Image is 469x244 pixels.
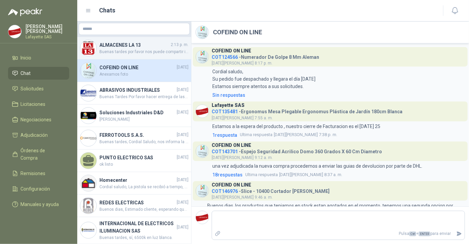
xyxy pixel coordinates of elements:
span: Chat [21,70,31,77]
a: Órdenes de Compra [8,144,69,164]
a: Solicitudes [8,82,69,95]
span: [DATE][PERSON_NAME] 7:55 a. m. [212,116,273,120]
h4: COFEIND ON LINE [99,64,175,71]
p: Lafayette SAS [26,35,69,39]
span: COT143701 [212,149,238,154]
h4: ALMACENES LA 13 [99,41,169,49]
a: Company LogoINTERNACIONAL DE ELECTRICOS ILUMINACION SAS[DATE]Buenas tardes, sí, 6500k en luz blanca. [77,217,191,244]
a: Manuales y ayuda [8,198,69,211]
label: Adjuntar archivos [212,228,223,240]
a: Company LogoCOFEIND ON LINE[DATE]Anexamos foto [77,59,191,82]
span: [DATE][PERSON_NAME] 8:37 a. m. [245,171,342,178]
span: Anexamos foto [99,71,188,78]
span: [DATE] [177,224,188,231]
span: [DATE][PERSON_NAME] 7:38 p. m. [240,131,337,138]
span: [DATE] [177,177,188,183]
h2: COFEIND ON LINE [213,28,262,37]
span: [PERSON_NAME] [99,116,188,123]
h3: COFEIND ON LINE [212,183,251,187]
a: Company LogoABRASIVOS INDUSTRIALES[DATE]Buenas Tardes Por favor hacer entrega de las 9 unidades [77,82,191,105]
h4: INTERNACIONAL DE ELECTRICOS ILUMINACION SAS [99,220,175,235]
a: Sin respuestas [211,91,465,99]
span: 18 respuesta s [212,171,243,178]
h3: COFEIND ON LINE [212,49,251,53]
img: Company Logo [196,185,209,197]
h3: COFEIND ON LINE [212,144,251,147]
img: Company Logo [196,145,209,158]
span: Licitaciones [21,100,46,108]
span: Ultima respuesta [245,171,278,178]
span: 2:13 p. m. [171,42,188,48]
img: Company Logo [196,211,209,224]
img: Logo peakr [8,8,42,16]
img: Company Logo [196,50,209,63]
h4: - Slice - 10400 Cortador [PERSON_NAME] [212,187,330,193]
img: Company Logo [196,105,209,118]
span: Configuración [21,185,50,193]
button: Enviar [454,228,465,240]
h4: Homecenter [99,176,175,184]
img: Company Logo [8,25,21,38]
span: [DATE][PERSON_NAME] 9:46 a. m. [212,195,273,200]
a: 18respuestasUltima respuesta[DATE][PERSON_NAME] 8:37 a. m. [211,171,465,178]
span: 1 respuesta [212,131,237,139]
span: [DATE] [177,64,188,71]
a: Company LogoHomecenter[DATE]Cordial saludo, La pistola se recibió a tiempo, por lo cual no se va ... [77,172,191,195]
p: [PERSON_NAME] [PERSON_NAME] [26,24,69,34]
span: Buenas tardes por favor nos puede compartir imágenes del horno por favor [99,49,188,55]
span: Buenas tardes; Cordial Saludo, nos informa la transportadora que la entrega presento una novedad ... [99,139,188,145]
div: Sin respuestas [212,91,245,99]
span: Buenas tardes, sí, 6500k en luz blanca. [99,235,188,241]
a: PUNTO ELECTRICO SAS[DATE]ok listo [77,150,191,172]
a: Company LogoFERROTOOLS S.A.S.[DATE]Buenas tardes; Cordial Saludo, nos informa la transportadora q... [77,127,191,150]
span: Inicio [21,54,32,62]
a: Company LogoSoluciones Industriales D&D[DATE][PERSON_NAME] [77,105,191,127]
span: [DATE][PERSON_NAME] 8:17 p. m. [212,61,272,66]
span: [DATE] [177,199,188,206]
span: Cordial saludo, La pistola se recibió a tiempo, por lo cual no se va a generar devolución, nos qu... [99,184,188,190]
p: Cordial saludo, Su pedido fue despachado y llegara el día [DATE] Estamos siempre atentos a sus so... [212,68,315,90]
h4: - Espejo Seguridad Acrilico Domo 360 Grados X 60 Cm Diametro [212,147,382,154]
img: Company Logo [80,198,96,214]
img: Company Logo [196,26,209,39]
span: ENTER [419,232,430,236]
span: Buenas Tardes Por favor hacer entrega de las 9 unidades [99,94,188,100]
a: Remisiones [8,167,69,180]
h4: REDES ELECTRICAS [99,199,175,206]
span: COT146976 [212,189,238,194]
span: Manuales y ayuda [21,201,59,208]
img: Company Logo [80,130,96,146]
span: COT135481 [212,109,238,114]
img: Company Logo [80,85,96,101]
a: Negociaciones [8,113,69,126]
a: Chat [8,67,69,80]
a: Configuración [8,182,69,195]
span: [DATE] [177,109,188,116]
a: Company LogoALMACENES LA 132:13 p. m.Buenas tardes por favor nos puede compartir imágenes del hor... [77,37,191,59]
p: Estamos a la espera del producto , nuestro cierre de Facturacion es el [DATE] 25 [212,123,380,130]
a: Company LogoREDES ELECTRICAS[DATE]Buenos dias, Estimado cliente, esperando que se encuentre bien,... [77,195,191,217]
span: Ctrl [409,232,416,236]
span: Buenos dias, Estimado cliente, esperando que se encuentre bien, se cotiza la referencia solicitad... [99,206,188,213]
p: una vez adjudicada la nueva compra procedemos a enviar las guias de devolucion por parte de DHL. [212,162,422,170]
span: Ultima respuesta [240,131,272,138]
h4: - Numerador De Golpe 8 Mm Aleman [212,53,319,59]
a: Licitaciones [8,98,69,111]
h3: Lafayette SAS [212,104,245,107]
span: Negociaciones [21,116,52,123]
h1: Chats [99,6,116,15]
a: Inicio [8,51,69,64]
span: [DATE] [177,132,188,138]
img: Company Logo [80,63,96,79]
img: Company Logo [80,175,96,191]
span: [DATE] [177,154,188,161]
a: Adjudicación [8,129,69,141]
h4: Soluciones Industriales D&D [99,109,175,116]
p: Pulsa + para enviar [223,228,454,240]
img: Company Logo [80,222,96,238]
span: [DATE] [177,87,188,93]
h4: PUNTO ELECTRICO SAS [99,154,175,161]
span: COT124566 [212,54,238,60]
h4: - Ergonomus Mesa Plegable Ergonomus Plástica de Jardín 180cm Blanca [212,107,402,114]
span: ok listo [99,161,188,168]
